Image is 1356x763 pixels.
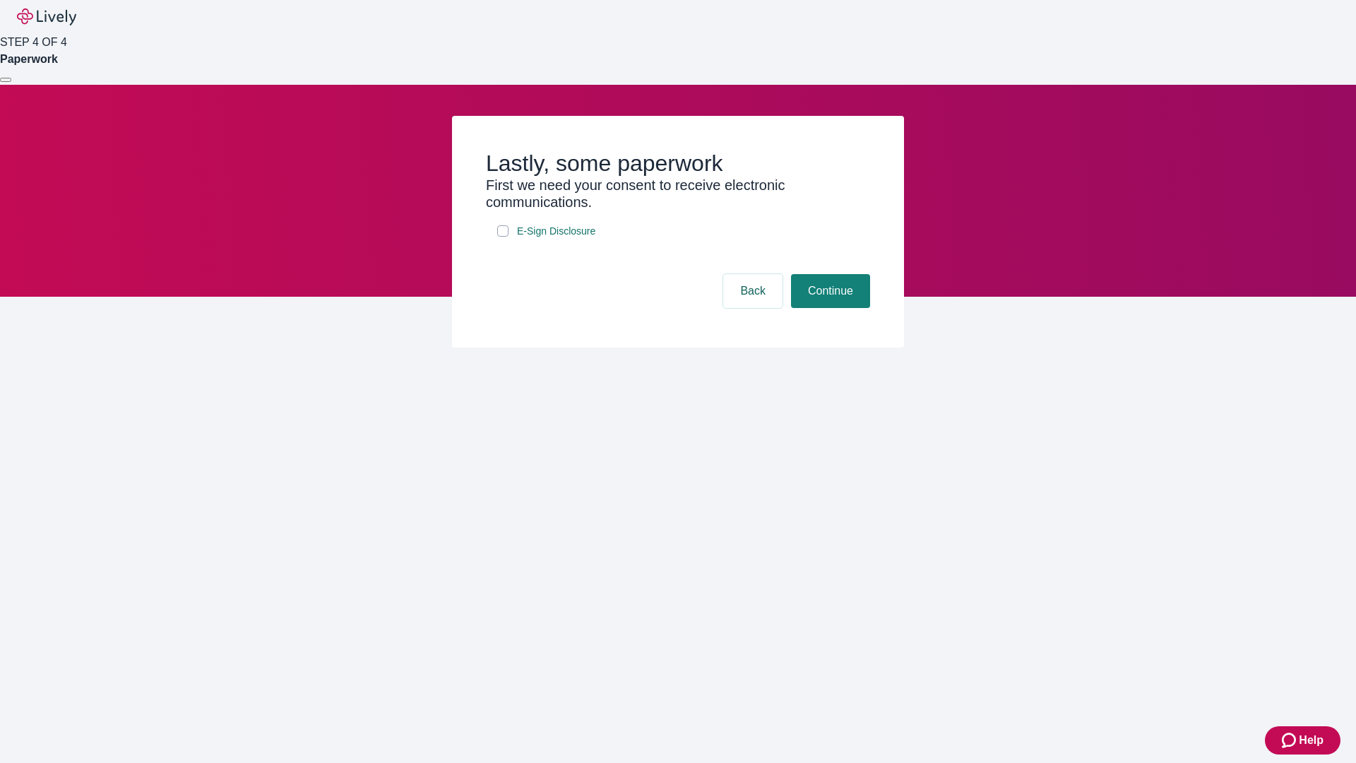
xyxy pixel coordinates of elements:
span: Help [1299,732,1324,749]
a: e-sign disclosure document [514,223,598,240]
img: Lively [17,8,76,25]
button: Zendesk support iconHelp [1265,726,1340,755]
span: E-Sign Disclosure [517,224,595,239]
button: Continue [791,274,870,308]
button: Back [723,274,783,308]
h2: Lastly, some paperwork [486,150,870,177]
svg: Zendesk support icon [1282,732,1299,749]
h3: First we need your consent to receive electronic communications. [486,177,870,211]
